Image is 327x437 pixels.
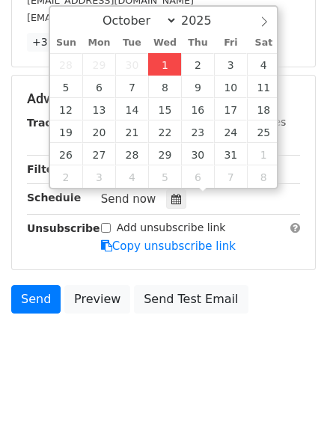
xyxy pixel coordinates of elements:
[115,143,148,165] span: October 28, 2025
[27,91,300,107] h5: Advanced
[101,192,156,206] span: Send now
[252,365,327,437] iframe: Chat Widget
[115,76,148,98] span: October 7, 2025
[148,165,181,188] span: November 5, 2025
[214,165,247,188] span: November 7, 2025
[115,38,148,48] span: Tue
[214,38,247,48] span: Fri
[247,53,280,76] span: October 4, 2025
[181,165,214,188] span: November 6, 2025
[148,76,181,98] span: October 8, 2025
[247,165,280,188] span: November 8, 2025
[247,143,280,165] span: November 1, 2025
[11,285,61,314] a: Send
[115,165,148,188] span: November 4, 2025
[214,143,247,165] span: October 31, 2025
[101,239,236,253] a: Copy unsubscribe link
[148,53,181,76] span: October 1, 2025
[181,143,214,165] span: October 30, 2025
[247,120,280,143] span: October 25, 2025
[247,76,280,98] span: October 11, 2025
[115,98,148,120] span: October 14, 2025
[82,165,115,188] span: November 3, 2025
[82,38,115,48] span: Mon
[247,98,280,120] span: October 18, 2025
[50,120,83,143] span: October 19, 2025
[27,33,90,52] a: +31 more
[50,53,83,76] span: September 28, 2025
[214,76,247,98] span: October 10, 2025
[50,98,83,120] span: October 12, 2025
[181,53,214,76] span: October 2, 2025
[27,192,81,204] strong: Schedule
[82,98,115,120] span: October 13, 2025
[50,38,83,48] span: Sun
[117,220,226,236] label: Add unsubscribe link
[27,12,194,23] small: [EMAIL_ADDRESS][DOMAIN_NAME]
[82,53,115,76] span: September 29, 2025
[50,165,83,188] span: November 2, 2025
[148,143,181,165] span: October 29, 2025
[148,38,181,48] span: Wed
[50,143,83,165] span: October 26, 2025
[181,98,214,120] span: October 16, 2025
[148,120,181,143] span: October 22, 2025
[181,38,214,48] span: Thu
[115,53,148,76] span: September 30, 2025
[27,222,100,234] strong: Unsubscribe
[134,285,248,314] a: Send Test Email
[82,143,115,165] span: October 27, 2025
[27,117,77,129] strong: Tracking
[214,120,247,143] span: October 24, 2025
[50,76,83,98] span: October 5, 2025
[148,98,181,120] span: October 15, 2025
[181,76,214,98] span: October 9, 2025
[64,285,130,314] a: Preview
[115,120,148,143] span: October 21, 2025
[214,98,247,120] span: October 17, 2025
[247,38,280,48] span: Sat
[82,76,115,98] span: October 6, 2025
[82,120,115,143] span: October 20, 2025
[214,53,247,76] span: October 3, 2025
[181,120,214,143] span: October 23, 2025
[177,13,231,28] input: Year
[27,163,65,175] strong: Filters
